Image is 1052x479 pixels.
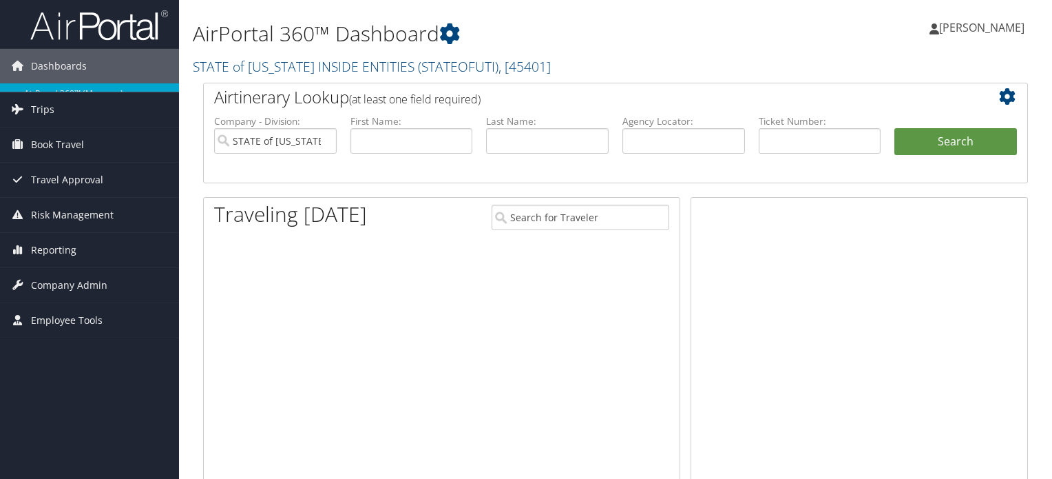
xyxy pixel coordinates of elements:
[30,9,168,41] img: airportal-logo.png
[214,85,948,109] h2: Airtinerary Lookup
[498,57,551,76] span: , [ 45401 ]
[929,7,1038,48] a: [PERSON_NAME]
[894,128,1017,156] button: Search
[759,114,881,128] label: Ticket Number:
[350,114,473,128] label: First Name:
[939,20,1024,35] span: [PERSON_NAME]
[622,114,745,128] label: Agency Locator:
[214,114,337,128] label: Company - Division:
[418,57,498,76] span: ( STATEOFUTI )
[492,205,669,230] input: Search for Traveler
[31,198,114,232] span: Risk Management
[31,128,84,162] span: Book Travel
[31,49,87,83] span: Dashboards
[193,19,757,48] h1: AirPortal 360™ Dashboard
[31,163,103,197] span: Travel Approval
[31,268,107,303] span: Company Admin
[31,92,54,127] span: Trips
[349,92,481,107] span: (at least one field required)
[31,303,103,338] span: Employee Tools
[214,200,367,229] h1: Traveling [DATE]
[31,233,76,267] span: Reporting
[193,57,551,76] a: STATE of [US_STATE] INSIDE ENTITIES
[486,114,609,128] label: Last Name:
